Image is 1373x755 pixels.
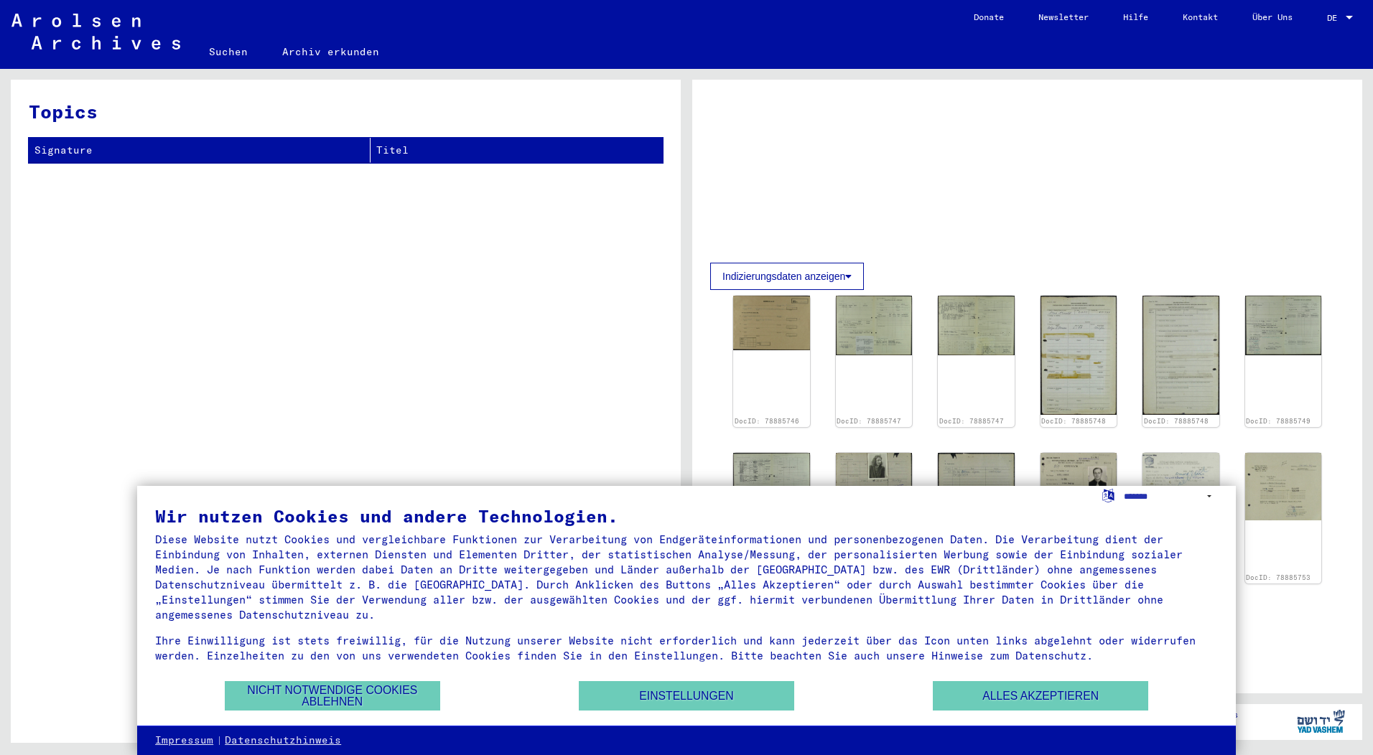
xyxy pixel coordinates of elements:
img: 001.jpg [1041,296,1117,416]
button: Alles akzeptieren [933,681,1148,711]
h3: Topics [29,98,662,126]
th: Signature [29,138,371,163]
img: 001.jpg [1142,453,1219,550]
a: DocID: 78885747 [837,417,901,425]
div: Ihre Einwilligung ist stets freiwillig, für die Nutzung unserer Website nicht erforderlich und ka... [155,633,1218,663]
a: Suchen [192,34,265,69]
div: Wir nutzen Cookies und andere Technologien. [155,507,1218,525]
img: 002.jpg [733,453,810,514]
label: Sprache auswählen [1101,488,1116,502]
a: Archiv erkunden [265,34,396,69]
img: 001.jpg [836,296,913,355]
img: 001.jpg [1245,296,1322,356]
a: DocID: 78885746 [735,417,799,425]
img: 002.jpg [1142,296,1219,416]
a: DocID: 78885747 [939,417,1004,425]
a: Datenschutzhinweis [225,733,341,748]
img: Arolsen_neg.svg [11,14,180,50]
img: 002.jpg [938,453,1015,571]
button: Nicht notwendige Cookies ablehnen [225,681,440,711]
span: DE [1327,13,1343,23]
a: DocID: 78885749 [1246,417,1311,425]
img: 001.jpg [733,296,810,350]
div: Diese Website nutzt Cookies und vergleichbare Funktionen zur Verarbeitung von Endgeräteinformatio... [155,532,1218,622]
img: 001.jpg [1041,453,1117,514]
a: DocID: 78885748 [1144,417,1209,425]
select: Sprache auswählen [1124,486,1218,507]
img: 001.jpg [1245,453,1322,520]
a: DocID: 78885748 [1041,417,1106,425]
a: DocID: 78885753 [1246,573,1311,581]
a: Impressum [155,733,213,748]
img: 001.jpg [836,453,913,571]
button: Einstellungen [579,681,794,711]
img: 002.jpg [938,296,1015,355]
img: yv_logo.png [1294,703,1348,739]
button: Indizierungsdaten anzeigen [710,263,864,290]
th: Titel [371,138,663,163]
